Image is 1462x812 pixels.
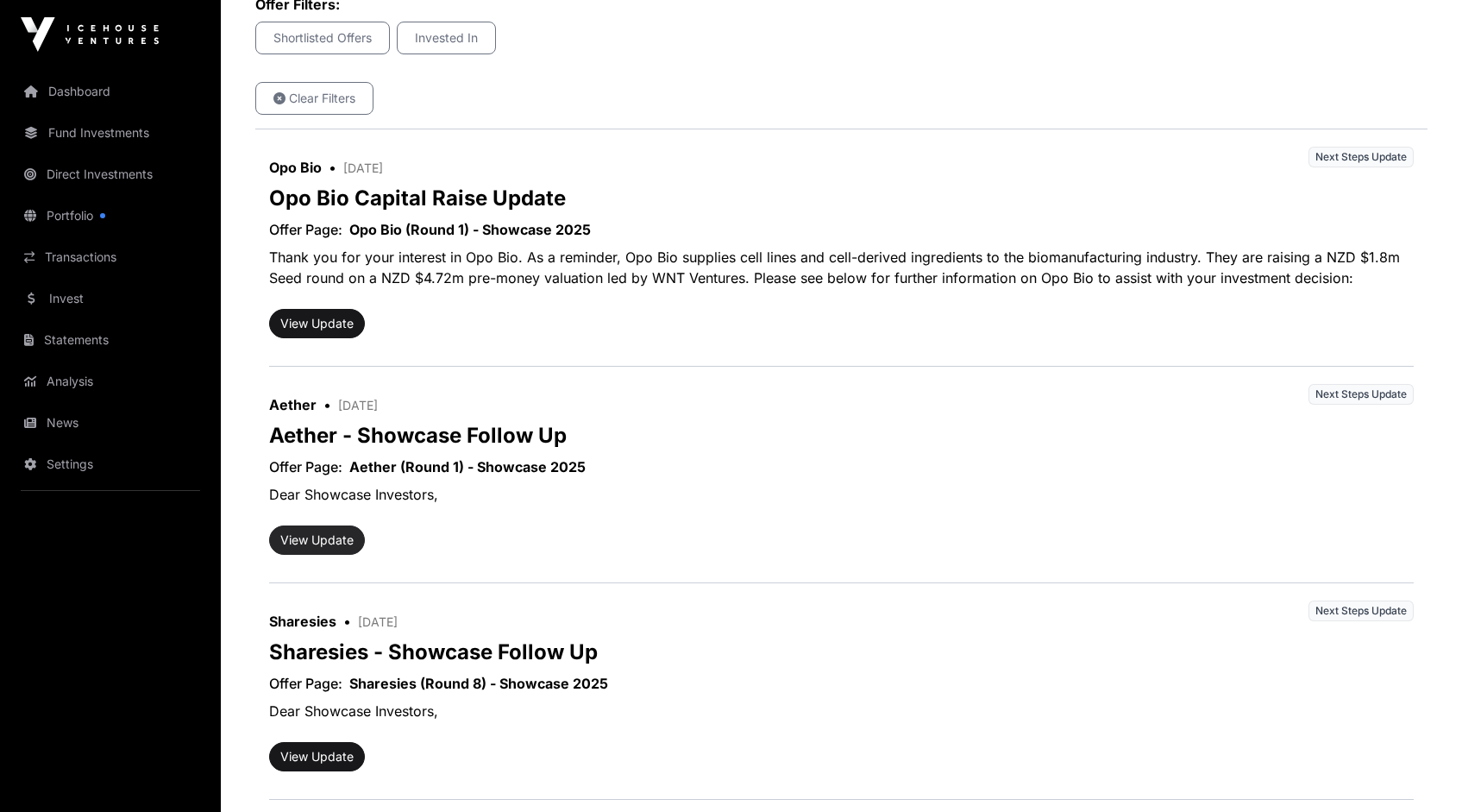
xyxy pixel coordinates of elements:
[14,445,207,483] a: Settings
[269,309,365,338] button: View Update
[322,159,343,176] span: •
[14,114,207,152] a: Fund Investments
[408,29,485,47] span: Invested In
[255,22,390,54] button: Shortlisted Offers
[255,82,373,115] a: Clear Filters
[1308,384,1414,405] span: Next Steps Update
[269,477,1414,512] p: Dear Showcase Investors,
[349,219,591,240] a: Opo Bio (Round 1) - Showcase 2025
[349,673,608,694] a: Sharesies (Round 8) - Showcase 2025
[269,639,598,664] a: Sharesies - Showcase Follow Up
[1308,601,1414,621] span: Next Steps Update
[338,398,378,412] span: [DATE]
[14,321,207,359] a: Statements
[269,240,1414,295] p: Thank you for your interest in Opo Bio. As a reminder, Opo Bio supplies cell lines and cell-deriv...
[336,613,358,630] span: •
[14,280,207,318] a: Invest
[21,17,159,52] img: Icehouse Ventures Logo
[14,362,207,400] a: Analysis
[269,186,566,211] a: Opo Bio Capital Raise Update
[14,155,207,193] a: Direct Investments
[14,72,207,110] a: Dashboard
[269,526,365,555] button: View Update
[358,614,398,629] span: [DATE]
[269,159,322,176] a: Opo Bio
[269,742,365,771] button: View Update
[269,613,336,630] a: Sharesies
[269,456,349,477] p: Offer Page:
[267,90,362,107] span: Clear Filters
[269,219,349,240] p: Offer Page:
[14,197,207,235] a: Portfolio
[269,694,1414,728] p: Dear Showcase Investors,
[14,404,207,442] a: News
[1376,729,1462,812] iframe: Chat Widget
[1308,147,1414,167] span: Next Steps Update
[397,22,496,54] button: Invested In
[317,396,338,413] span: •
[14,238,207,276] a: Transactions
[343,161,383,175] span: [DATE]
[267,29,379,47] p: Shortlisted Offers
[269,396,317,413] a: Aether
[349,456,586,477] a: Aether (Round 1) - Showcase 2025
[269,423,567,448] a: Aether - Showcase Follow Up
[269,673,349,694] p: Offer Page:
